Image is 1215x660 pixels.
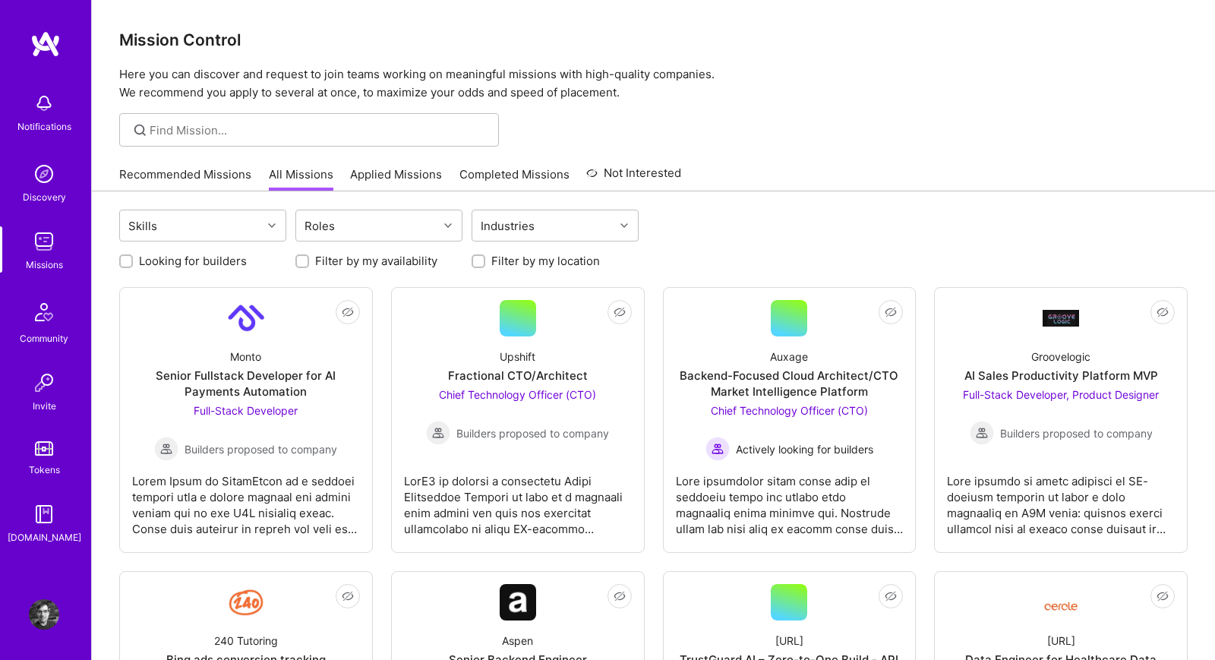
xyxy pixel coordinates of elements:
[194,404,298,417] span: Full-Stack Developer
[676,368,904,399] div: Backend-Focused Cloud Architect/CTO Market Intelligence Platform
[964,368,1158,384] div: AI Sales Productivity Platform MVP
[477,215,538,237] div: Industries
[614,590,626,602] i: icon EyeClosed
[500,349,535,365] div: Upshift
[404,461,632,537] div: LorE3 ip dolorsi a consectetu Adipi Elitseddoe Tempori ut labo et d magnaali enim admini ven quis...
[947,461,1175,537] div: Lore ipsumdo si ametc adipisci el SE-doeiusm temporin ut labor e dolo magnaaliq en A9M venia: qui...
[132,461,360,537] div: Lorem Ipsum do SitamEtcon ad e seddoei tempori utla e dolore magnaal eni admini veniam qui no exe...
[963,388,1159,401] span: Full-Stack Developer, Product Designer
[139,253,247,269] label: Looking for builders
[29,88,59,118] img: bell
[1047,633,1075,649] div: [URL]
[29,159,59,189] img: discovery
[444,222,452,229] i: icon Chevron
[29,368,59,398] img: Invite
[119,65,1188,102] p: Here you can discover and request to join teams working on meaningful missions with high-quality ...
[491,253,600,269] label: Filter by my location
[17,118,71,134] div: Notifications
[315,253,437,269] label: Filter by my availability
[154,437,178,461] img: Builders proposed to company
[705,437,730,461] img: Actively looking for builders
[29,226,59,257] img: teamwork
[1000,425,1153,441] span: Builders proposed to company
[132,368,360,399] div: Senior Fullstack Developer for AI Payments Automation
[8,529,81,545] div: [DOMAIN_NAME]
[970,421,994,445] img: Builders proposed to company
[350,166,442,191] a: Applied Missions
[185,441,337,457] span: Builders proposed to company
[35,441,53,456] img: tokens
[125,215,161,237] div: Skills
[29,462,60,478] div: Tokens
[426,421,450,445] img: Builders proposed to company
[711,404,868,417] span: Chief Technology Officer (CTO)
[228,584,264,621] img: Company Logo
[676,461,904,537] div: Lore ipsumdolor sitam conse adip el seddoeiu tempo inc utlabo etdo magnaaliq enima minimve qui. N...
[1031,349,1090,365] div: Groovelogic
[230,349,261,365] div: Monto
[342,306,354,318] i: icon EyeClosed
[620,222,628,229] i: icon Chevron
[775,633,803,649] div: [URL]
[269,166,333,191] a: All Missions
[150,122,488,138] input: Find Mission...
[448,368,588,384] div: Fractional CTO/Architect
[885,306,897,318] i: icon EyeClosed
[736,441,873,457] span: Actively looking for builders
[29,599,59,630] img: User Avatar
[119,166,251,191] a: Recommended Missions
[456,425,609,441] span: Builders proposed to company
[214,633,278,649] div: 240 Tutoring
[1043,310,1079,326] img: Company Logo
[947,300,1175,540] a: Company LogoGroovelogicAI Sales Productivity Platform MVPFull-Stack Developer, Product Designer B...
[20,330,68,346] div: Community
[459,166,570,191] a: Completed Missions
[1157,590,1169,602] i: icon EyeClosed
[770,349,808,365] div: Auxage
[301,215,339,237] div: Roles
[23,189,66,205] div: Discovery
[439,388,596,401] span: Chief Technology Officer (CTO)
[268,222,276,229] i: icon Chevron
[29,499,59,529] img: guide book
[885,590,897,602] i: icon EyeClosed
[119,30,1188,49] h3: Mission Control
[614,306,626,318] i: icon EyeClosed
[1043,590,1079,615] img: Company Logo
[586,164,681,191] a: Not Interested
[33,398,56,414] div: Invite
[676,300,904,540] a: AuxageBackend-Focused Cloud Architect/CTO Market Intelligence PlatformChief Technology Officer (C...
[342,590,354,602] i: icon EyeClosed
[132,300,360,540] a: Company LogoMontoSenior Fullstack Developer for AI Payments AutomationFull-Stack Developer Builde...
[131,122,149,139] i: icon SearchGrey
[26,294,62,330] img: Community
[25,599,63,630] a: User Avatar
[30,30,61,58] img: logo
[502,633,533,649] div: Aspen
[26,257,63,273] div: Missions
[500,584,536,621] img: Company Logo
[228,300,264,336] img: Company Logo
[1157,306,1169,318] i: icon EyeClosed
[404,300,632,540] a: UpshiftFractional CTO/ArchitectChief Technology Officer (CTO) Builders proposed to companyBuilder...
